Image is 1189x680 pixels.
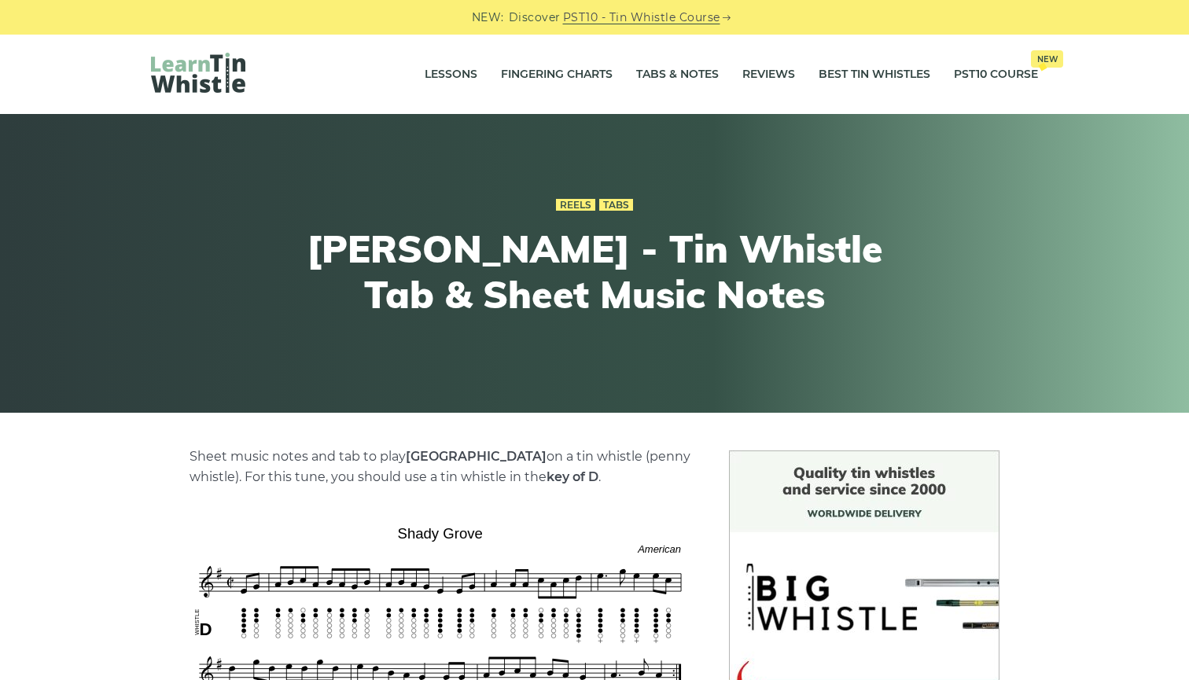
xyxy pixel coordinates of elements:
a: Lessons [425,55,477,94]
p: Sheet music notes and tab to play on a tin whistle (penny whistle). For this tune, you should use... [190,447,691,487]
a: Tabs [599,199,633,211]
a: Best Tin Whistles [819,55,930,94]
a: Reels [556,199,595,211]
h1: [PERSON_NAME] - Tin Whistle Tab & Sheet Music Notes [305,226,884,317]
a: Tabs & Notes [636,55,719,94]
a: Fingering Charts [501,55,613,94]
img: LearnTinWhistle.com [151,53,245,93]
a: Reviews [742,55,795,94]
strong: [GEOGRAPHIC_DATA] [406,449,547,464]
a: PST10 CourseNew [954,55,1038,94]
span: New [1031,50,1063,68]
strong: key of D [547,469,598,484]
